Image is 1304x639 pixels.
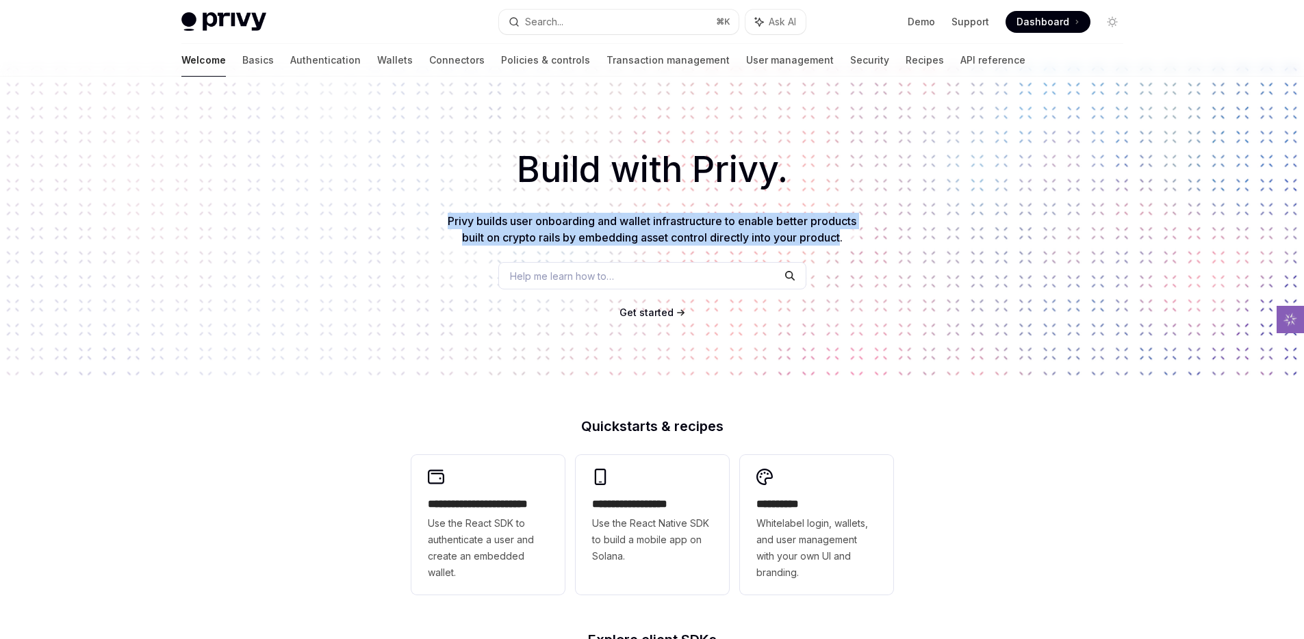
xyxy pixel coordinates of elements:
button: Ask AI [745,10,806,34]
a: User management [746,44,834,77]
span: Help me learn how to… [510,269,614,283]
span: Privy builds user onboarding and wallet infrastructure to enable better products built on crypto ... [448,214,856,244]
button: Search...⌘K [499,10,739,34]
a: Authentication [290,44,361,77]
span: Get started [619,307,674,318]
span: Whitelabel login, wallets, and user management with your own UI and branding. [756,515,877,581]
button: Toggle dark mode [1101,11,1123,33]
a: **** *****Whitelabel login, wallets, and user management with your own UI and branding. [740,455,893,595]
h1: Build with Privy. [22,143,1282,196]
img: light logo [181,12,266,31]
span: Dashboard [1017,15,1069,29]
a: Wallets [377,44,413,77]
a: Recipes [906,44,944,77]
a: Support [951,15,989,29]
a: Security [850,44,889,77]
a: Transaction management [606,44,730,77]
a: **** **** **** ***Use the React Native SDK to build a mobile app on Solana. [576,455,729,595]
h2: Quickstarts & recipes [411,419,893,433]
a: Get started [619,306,674,319]
a: Basics [242,44,274,77]
span: Ask AI [769,15,796,29]
a: Dashboard [1006,11,1090,33]
a: API reference [960,44,1025,77]
a: Welcome [181,44,226,77]
a: Policies & controls [501,44,590,77]
a: Connectors [429,44,485,77]
a: Demo [908,15,935,29]
span: Use the React SDK to authenticate a user and create an embedded wallet. [428,515,548,581]
span: Use the React Native SDK to build a mobile app on Solana. [592,515,713,564]
div: Search... [525,14,563,30]
span: ⌘ K [716,16,730,27]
